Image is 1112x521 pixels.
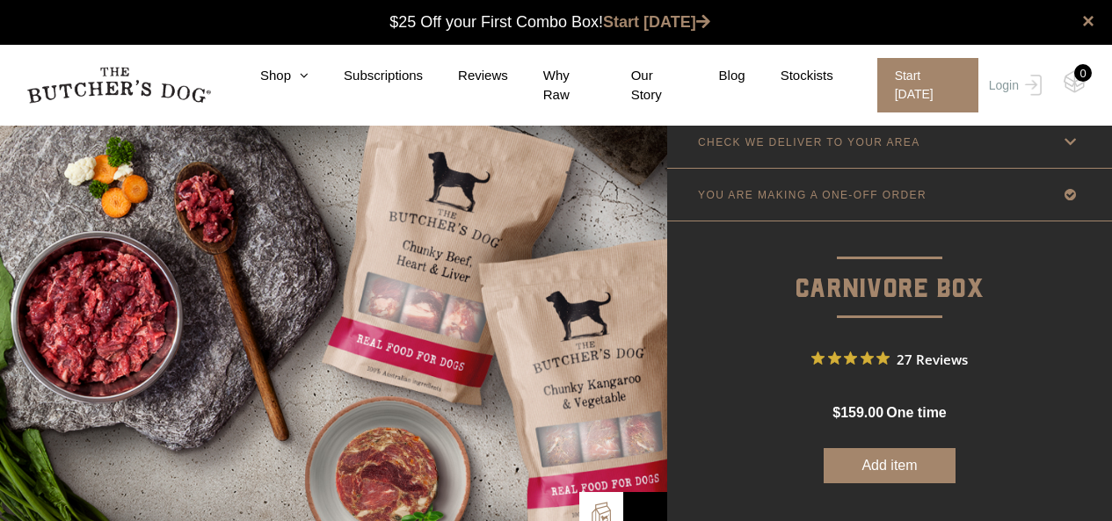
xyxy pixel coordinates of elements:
[603,13,710,31] a: Start [DATE]
[698,136,920,148] p: CHECK WE DELIVER TO YOUR AREA
[698,189,927,201] p: YOU ARE MAKING A ONE-OFF ORDER
[309,66,423,86] a: Subscriptions
[684,66,745,86] a: Blog
[824,448,956,483] button: Add item
[897,345,968,372] span: 27 Reviews
[225,66,309,86] a: Shop
[596,66,684,105] a: Our Story
[745,66,833,86] a: Stockists
[1074,64,1092,82] div: 0
[886,405,946,420] span: one time
[423,66,508,86] a: Reviews
[877,58,978,112] span: Start [DATE]
[832,405,840,420] span: $
[860,58,985,112] a: Start [DATE]
[985,58,1042,112] a: Login
[840,405,883,420] span: 159.00
[667,169,1112,221] a: YOU ARE MAKING A ONE-OFF ORDER
[508,66,596,105] a: Why Raw
[1064,70,1086,93] img: TBD_Cart-Empty.png
[667,116,1112,168] a: CHECK WE DELIVER TO YOUR AREA
[1082,11,1094,32] a: close
[811,345,968,372] button: Rated 4.9 out of 5 stars from 27 reviews. Jump to reviews.
[667,221,1112,310] p: Carnivore Box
